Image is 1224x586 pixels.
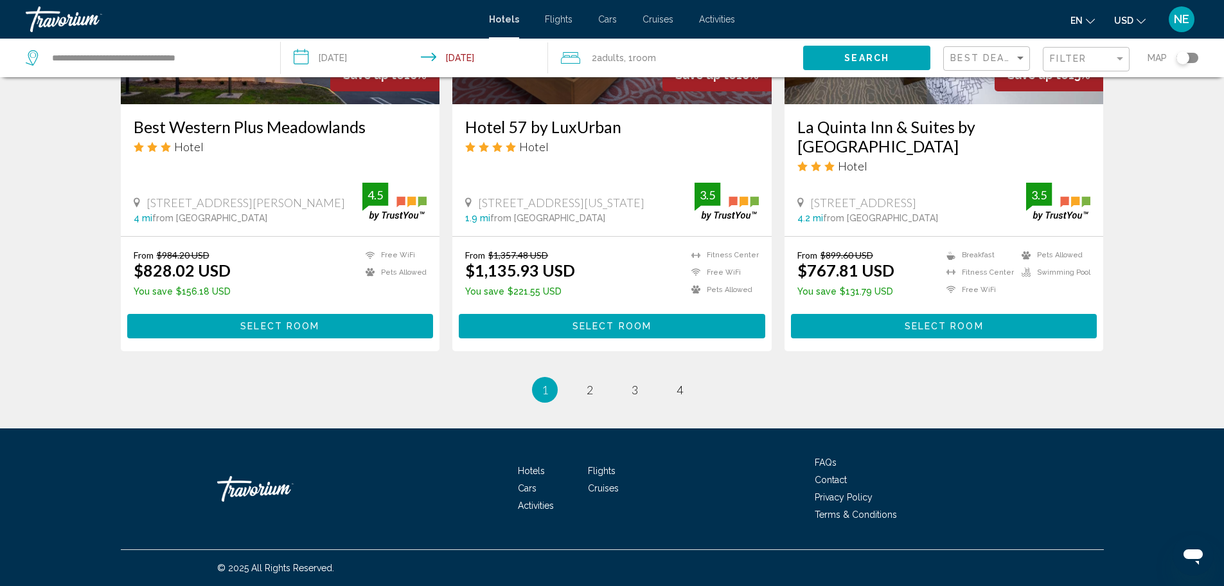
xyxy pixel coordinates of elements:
[465,213,490,223] span: 1.9 mi
[597,53,624,63] span: Adults
[465,250,485,261] span: From
[1026,183,1090,221] img: trustyou-badge.svg
[1114,15,1133,26] span: USD
[1015,267,1090,278] li: Swimming Pool
[490,213,605,223] span: from [GEOGRAPHIC_DATA]
[797,159,1091,173] div: 3 star Hotel
[1015,250,1090,261] li: Pets Allowed
[478,196,644,210] span: [STREET_ADDRESS][US_STATE]
[1173,535,1214,576] iframe: Button to launch messaging window
[588,466,616,476] a: Flights
[542,383,548,397] span: 1
[465,117,759,136] a: Hotel 57 by LuxUrban
[217,563,334,573] span: © 2025 All Rights Reserved.
[791,317,1097,331] a: Select Room
[1148,49,1167,67] span: Map
[685,284,759,295] li: Pets Allowed
[134,261,231,280] ins: $828.02 USD
[572,322,652,332] span: Select Room
[518,483,537,493] a: Cars
[1174,13,1189,26] span: NE
[695,183,759,221] img: trustyou-badge.svg
[465,140,759,154] div: 4 star Hotel
[797,250,817,261] span: From
[797,117,1091,156] a: La Quinta Inn & Suites by [GEOGRAPHIC_DATA]
[838,159,867,173] span: Hotel
[519,140,549,154] span: Hotel
[677,383,683,397] span: 4
[685,267,759,278] li: Free WiFi
[134,250,154,261] span: From
[362,187,388,203] div: 4.5
[548,39,803,77] button: Travelers: 2 adults, 0 children
[643,14,673,24] a: Cruises
[632,383,638,397] span: 3
[459,317,765,331] a: Select Room
[1114,11,1146,30] button: Change currency
[797,286,894,297] p: $131.79 USD
[459,314,765,338] button: Select Room
[815,475,847,485] a: Contact
[127,314,434,338] button: Select Room
[940,250,1015,261] li: Breakfast
[810,196,916,210] span: [STREET_ADDRESS]
[592,49,624,67] span: 2
[121,377,1104,403] ul: Pagination
[134,140,427,154] div: 3 star Hotel
[1026,187,1052,203] div: 3.5
[359,267,427,278] li: Pets Allowed
[518,466,545,476] a: Hotels
[815,457,837,468] a: FAQs
[1070,15,1083,26] span: en
[465,286,575,297] p: $221.55 USD
[1165,6,1198,33] button: User Menu
[803,46,930,69] button: Search
[815,492,873,502] a: Privacy Policy
[545,14,572,24] a: Flights
[598,14,617,24] a: Cars
[1050,53,1087,64] span: Filter
[217,470,346,508] a: Travorium
[174,140,204,154] span: Hotel
[362,183,427,221] img: trustyou-badge.svg
[518,500,554,511] span: Activities
[940,267,1015,278] li: Fitness Center
[823,213,938,223] span: from [GEOGRAPHIC_DATA]
[588,483,619,493] a: Cruises
[152,213,267,223] span: from [GEOGRAPHIC_DATA]
[359,250,427,261] li: Free WiFi
[26,6,476,32] a: Travorium
[489,14,519,24] a: Hotels
[905,322,984,332] span: Select Room
[134,117,427,136] h3: Best Western Plus Meadowlands
[157,250,209,261] del: $984.20 USD
[633,53,656,63] span: Room
[146,196,345,210] span: [STREET_ADDRESS][PERSON_NAME]
[797,213,823,223] span: 4.2 mi
[488,250,548,261] del: $1,357.48 USD
[699,14,735,24] span: Activities
[1167,52,1198,64] button: Toggle map
[950,53,1018,63] span: Best Deals
[465,286,504,297] span: You save
[587,383,593,397] span: 2
[134,286,231,297] p: $156.18 USD
[240,322,319,332] span: Select Room
[134,286,173,297] span: You save
[465,261,575,280] ins: $1,135.93 USD
[815,509,897,520] a: Terms & Conditions
[1043,46,1130,73] button: Filter
[844,53,889,64] span: Search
